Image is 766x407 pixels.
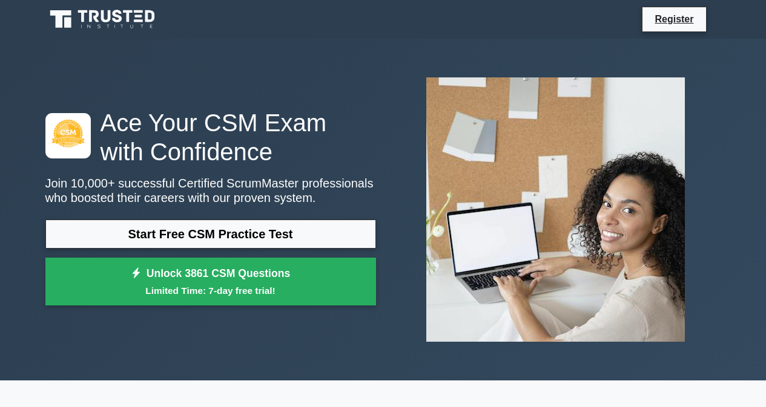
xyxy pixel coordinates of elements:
[45,108,376,166] h1: Ace Your CSM Exam with Confidence
[647,11,701,27] a: Register
[61,284,361,298] small: Limited Time: 7-day free trial!
[45,176,376,205] p: Join 10,000+ successful Certified ScrumMaster professionals who boosted their careers with our pr...
[45,220,376,249] a: Start Free CSM Practice Test
[45,258,376,306] a: Unlock 3861 CSM QuestionsLimited Time: 7-day free trial!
